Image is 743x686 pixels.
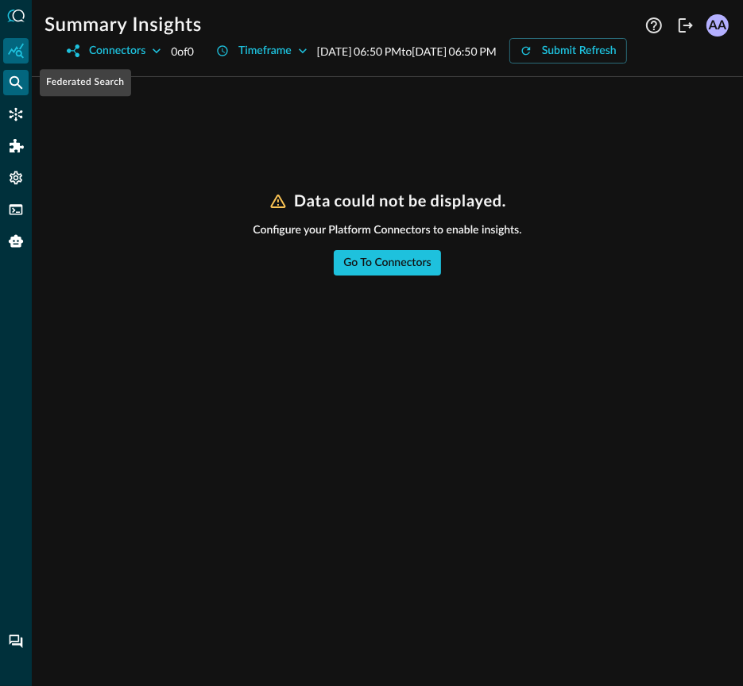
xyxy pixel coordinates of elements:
div: Connectors [3,102,29,127]
div: Addons [4,133,29,159]
button: Logout [673,13,698,38]
div: Connectors [89,41,145,61]
h3: Data could not be displayed. [294,191,506,210]
p: 0 of 0 [171,43,194,60]
span: Configure your Platform Connectors to enable insights. [253,223,521,237]
div: Summary Insights [3,38,29,64]
button: Submit Refresh [509,38,627,64]
button: Timeframe [207,38,317,64]
button: Help [641,13,667,38]
div: Federated Search [3,70,29,95]
div: Submit Refresh [542,41,617,61]
div: Federated Search [40,69,131,96]
div: Chat [3,629,29,654]
p: [DATE] 06:50 PM to [DATE] 06:50 PM [317,43,497,60]
div: Settings [3,165,29,191]
div: Query Agent [3,229,29,254]
div: Go to Connectors [343,253,431,273]
div: Timeframe [238,41,292,61]
button: Go to Connectors [334,250,441,276]
h1: Summary Insights [45,13,202,38]
div: AA [706,14,729,37]
button: Connectors [57,38,171,64]
div: FSQL [3,197,29,222]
